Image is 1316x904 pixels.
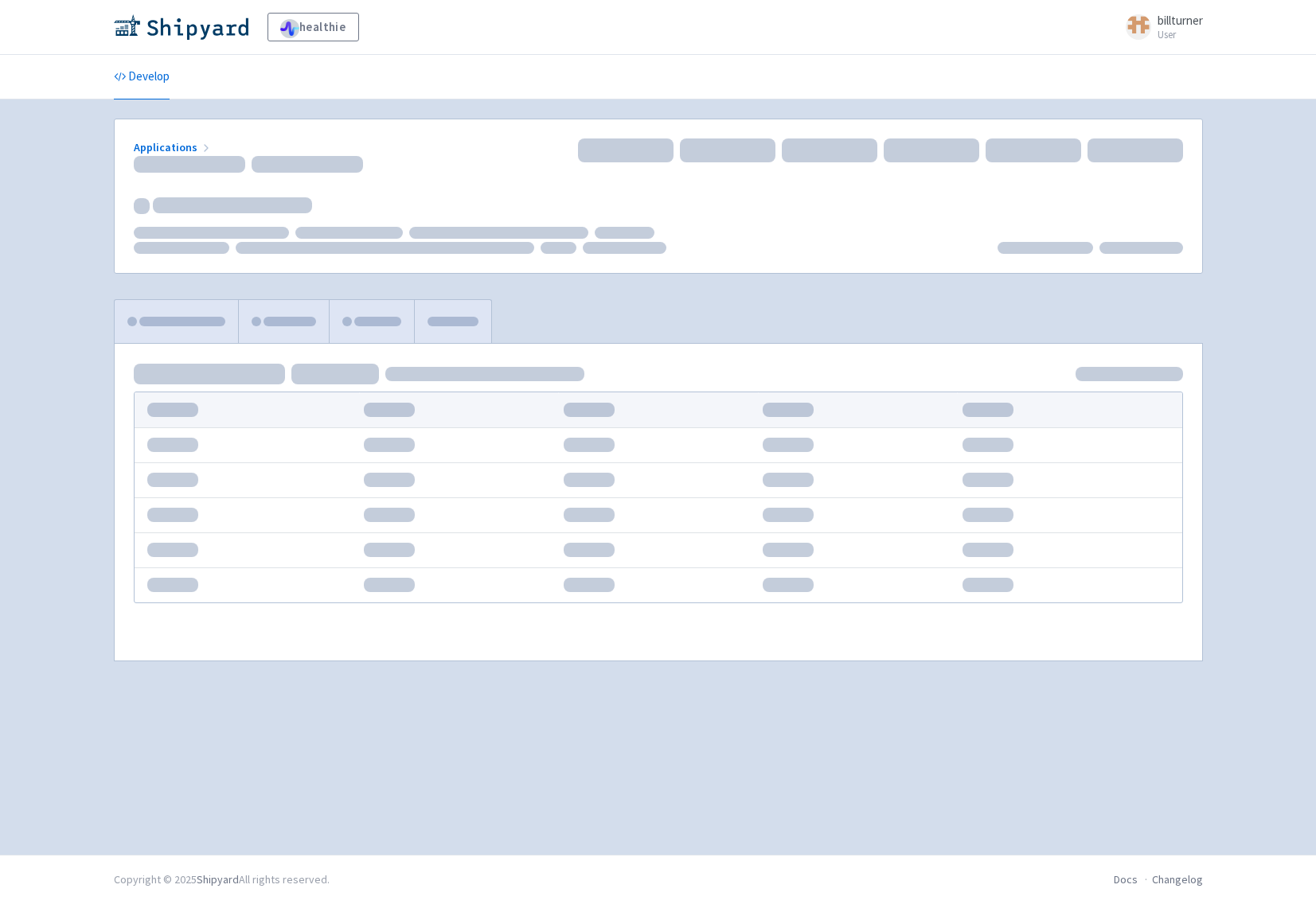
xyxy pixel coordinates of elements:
[114,14,248,40] img: Shipyard logo
[114,871,330,888] div: Copyright © 2025 All rights reserved.
[1152,872,1203,886] a: Changelog
[134,140,213,154] a: Applications
[1158,29,1203,40] small: User
[1158,13,1203,28] span: billturner
[114,55,170,99] a: Develop
[1114,872,1138,886] a: Docs
[197,872,239,886] a: Shipyard
[1116,14,1203,40] a: billturner User
[267,13,359,41] a: healthie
